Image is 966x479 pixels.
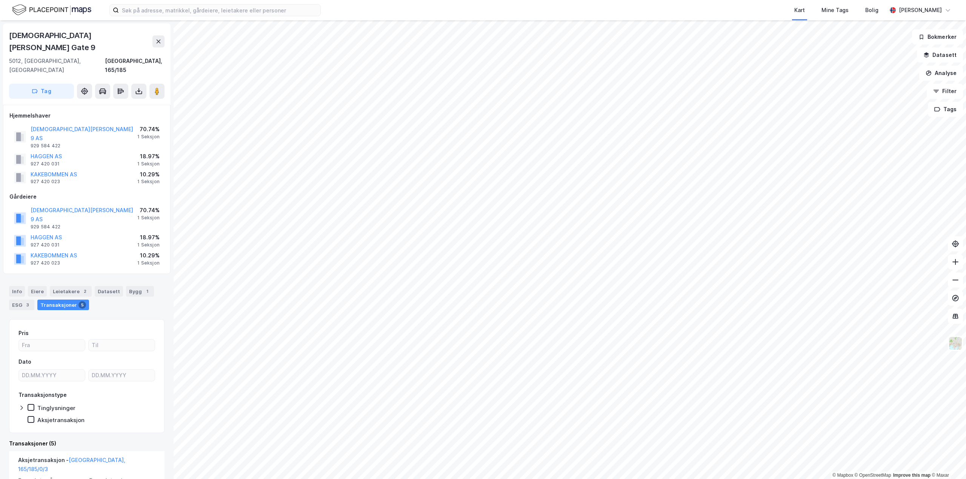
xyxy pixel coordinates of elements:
button: Tags [928,102,963,117]
div: ESG [9,300,34,310]
div: Transaksjoner (5) [9,439,165,448]
div: 2 [81,288,89,295]
div: Hjemmelshaver [9,111,164,120]
div: 3 [24,301,31,309]
div: 1 Seksjon [137,134,160,140]
img: logo.f888ab2527a4732fd821a326f86c7f29.svg [12,3,91,17]
a: [GEOGRAPHIC_DATA], 165/185/0/3 [18,457,125,472]
iframe: Chat Widget [928,443,966,479]
a: Improve this map [893,473,931,478]
div: 929 584 422 [31,224,60,230]
a: OpenStreetMap [855,473,891,478]
input: DD.MM.YYYY [89,370,155,381]
div: Eiere [28,286,47,297]
div: Transaksjoner [37,300,89,310]
div: 1 [143,288,151,295]
button: Datasett [917,47,963,63]
div: 5012, [GEOGRAPHIC_DATA], [GEOGRAPHIC_DATA] [9,57,105,75]
div: 929 584 422 [31,143,60,149]
div: 5 [78,301,86,309]
div: Gårdeiere [9,192,164,201]
button: Analyse [919,66,963,81]
div: Kontrollprogram for chat [928,443,966,479]
div: 1 Seksjon [137,161,160,167]
div: 1 Seksjon [137,215,160,221]
input: Til [89,340,155,351]
div: Datasett [95,286,123,297]
div: Kart [794,6,805,15]
div: Bolig [865,6,878,15]
div: [PERSON_NAME] [899,6,942,15]
div: Tinglysninger [37,404,75,412]
div: [GEOGRAPHIC_DATA], 165/185 [105,57,165,75]
div: Info [9,286,25,297]
div: 1 Seksjon [137,179,160,185]
div: Pris [18,329,29,338]
div: 927 420 023 [31,260,60,266]
a: Mapbox [832,473,853,478]
div: Transaksjonstype [18,390,67,399]
div: 927 420 031 [31,161,60,167]
div: Dato [18,357,31,366]
div: 1 Seksjon [137,260,160,266]
div: 927 420 031 [31,242,60,248]
input: Søk på adresse, matrikkel, gårdeiere, leietakere eller personer [119,5,320,16]
div: 927 420 023 [31,179,60,185]
input: Fra [19,340,85,351]
div: 18.97% [137,233,160,242]
div: 70.74% [137,125,160,134]
button: Filter [927,84,963,99]
div: Mine Tags [821,6,849,15]
div: 10.29% [137,170,160,179]
button: Tag [9,84,74,99]
button: Bokmerker [912,29,963,44]
div: 18.97% [137,152,160,161]
div: Aksjetransaksjon - [18,456,155,477]
div: Leietakere [50,286,92,297]
img: Z [948,336,963,350]
div: Bygg [126,286,154,297]
div: 70.74% [137,206,160,215]
div: 1 Seksjon [137,242,160,248]
input: DD.MM.YYYY [19,370,85,381]
div: 10.29% [137,251,160,260]
div: Aksjetransaksjon [37,416,85,424]
div: [DEMOGRAPHIC_DATA][PERSON_NAME] Gate 9 [9,29,152,54]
